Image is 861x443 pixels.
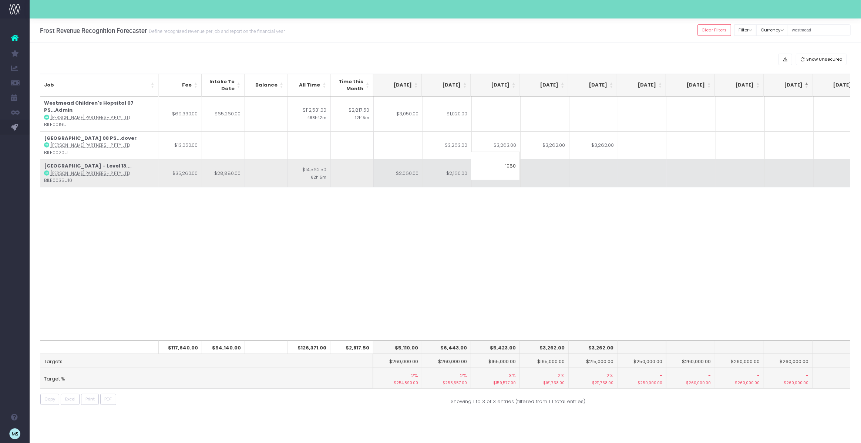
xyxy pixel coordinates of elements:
abbr: Billard Leece Partnership Pty Ltd [51,142,130,148]
td: : BILE0020U [40,131,159,159]
td: $112,531.00 [287,97,330,131]
button: Filter [734,24,757,36]
td: $165,000.00 [520,354,569,368]
th: $3,262.00 [520,340,569,354]
th: Time this Month: activate to sort column ascending [330,74,373,97]
td: : BILE0019U [40,97,159,131]
td: : BILE0035U10 [40,159,159,187]
span: 2% [558,372,565,379]
th: Fee: activate to sort column ascending [159,74,202,97]
span: Print [85,396,95,402]
abbr: Billard Leece Partnership Pty Ltd [51,115,130,121]
strong: [GEOGRAPHIC_DATA] - Level 13... [44,162,131,169]
td: $65,260.00 [202,97,245,131]
span: Copy [44,396,55,402]
small: -$260,000.00 [768,379,809,386]
th: Feb 26: activate to sort column ascending [568,74,617,97]
span: 2% [411,372,418,379]
small: 488h42m [307,114,326,121]
th: Balance: activate to sort column ascending [245,74,287,97]
small: -$260,000.00 [670,379,711,386]
button: PDF [100,394,116,405]
span: - [709,372,711,379]
th: $2,817.50 [330,340,373,354]
td: $260,000.00 [715,354,764,368]
td: $3,262.00 [521,131,569,159]
span: - [806,372,809,379]
th: Job: activate to sort column ascending [40,74,159,97]
td: $13,050.00 [159,131,202,159]
button: Print [81,394,99,405]
td: $28,880.00 [202,159,245,187]
button: Copy [40,394,60,405]
th: Dec 25: activate to sort column ascending [471,74,519,97]
strong: [GEOGRAPHIC_DATA] 08 PS...dover [44,135,137,142]
small: -$161,738.00 [524,379,565,386]
td: $215,000.00 [569,354,618,368]
td: $14,562.50 [287,159,330,187]
td: $250,000.00 [618,354,666,368]
td: $1,020.00 [423,97,472,131]
small: -$260,000.00 [719,379,760,386]
span: PDF [104,396,112,402]
td: Target % [40,368,373,389]
small: Define recognised revenue per job and report on the financial year [147,27,285,34]
td: $69,330.00 [159,97,202,131]
th: Jun 26: activate to sort column descending [764,74,813,97]
span: 2% [460,372,467,379]
td: $260,000.00 [764,354,813,368]
th: $3,262.00 [569,340,618,354]
small: -$211,738.00 [572,379,613,386]
input: Search... [788,24,851,36]
th: May 26: activate to sort column ascending [715,74,764,97]
td: Targets [40,354,373,368]
th: Jan 26: activate to sort column ascending [519,74,568,97]
th: $5,423.00 [471,340,520,354]
th: $94,140.00 [202,340,245,354]
td: $260,000.00 [422,354,471,368]
td: $165,000.00 [471,354,520,368]
th: $126,371.00 [287,340,330,354]
td: $3,050.00 [374,97,423,131]
span: Show Unsecured [806,56,842,62]
small: -$253,557.00 [426,379,467,386]
small: 62h15m [311,173,326,180]
td: $3,263.00 [423,131,472,159]
small: -$159,577.00 [475,379,516,386]
td: $260,000.00 [373,354,422,368]
td: $2,060.00 [374,159,423,187]
td: $2,160.00 [423,159,472,187]
td: $3,262.00 [569,131,618,159]
th: Intake To Date: activate to sort column ascending [202,74,245,97]
th: $5,110.00 [373,340,422,354]
abbr: Billard Leece Partnership Pty Ltd [51,170,130,176]
small: 12h15m [355,114,369,121]
button: Show Unsecured [796,54,847,65]
th: Mar 26: activate to sort column ascending [617,74,666,97]
button: Currency [756,24,788,36]
th: Oct 25: activate to sort column ascending [373,74,422,97]
button: Clear Filters [697,24,731,36]
div: Showing 1 to 3 of 3 entries (filtered from 111 total entries) [451,394,586,405]
th: $6,443.00 [422,340,471,354]
th: Apr 26: activate to sort column ascending [666,74,715,97]
img: images/default_profile_image.png [9,428,20,439]
td: $35,260.00 [159,159,202,187]
span: - [660,372,662,379]
small: -$250,000.00 [621,379,662,386]
strong: Westmead Children's Hopsital 07 PS...Admin [44,99,134,114]
span: 2% [606,372,613,379]
span: 3% [509,372,516,379]
td: $2,817.50 [330,97,373,131]
td: $3,263.00 [472,131,521,159]
th: All Time: activate to sort column ascending [287,74,330,97]
th: $117,640.00 [159,340,202,354]
small: -$254,890.00 [377,379,418,386]
button: Excel [61,394,80,405]
span: - [757,372,760,379]
td: $260,000.00 [666,354,715,368]
th: Nov 25: activate to sort column ascending [422,74,471,97]
span: Excel [65,396,75,402]
h3: Frost Revenue Recognition Forecaster [40,27,285,34]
